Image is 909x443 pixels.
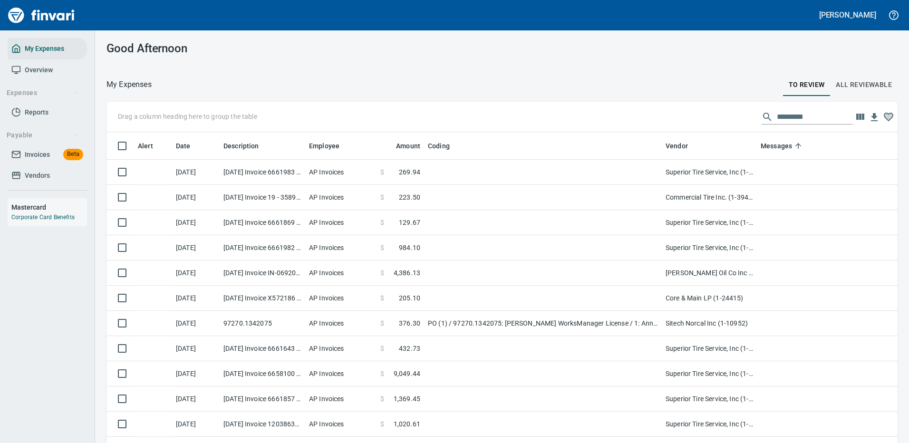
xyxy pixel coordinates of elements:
a: Overview [8,59,87,81]
td: [DATE] [172,361,220,386]
td: Superior Tire Service, Inc (1-10991) [662,235,757,260]
p: My Expenses [106,79,152,90]
span: Overview [25,64,53,76]
td: [DATE] [172,336,220,361]
td: AP Invoices [305,260,377,286]
td: AP Invoices [305,361,377,386]
span: My Expenses [25,43,64,55]
span: Employee [309,140,339,152]
h6: Mastercard [11,202,87,212]
span: Reports [25,106,48,118]
td: [DATE] [172,185,220,210]
td: AP Invoices [305,235,377,260]
span: Expenses [7,87,78,99]
span: $ [380,318,384,328]
td: [DATE] Invoice 6658100 from Superior Tire Service, Inc (1-10991) [220,361,305,386]
td: [DATE] Invoice 6661983 from Superior Tire Service, Inc (1-10991) [220,160,305,185]
button: Payable [3,126,82,144]
span: Invoices [25,149,50,161]
span: 223.50 [399,193,420,202]
td: Superior Tire Service, Inc (1-10991) [662,160,757,185]
td: AP Invoices [305,286,377,311]
td: [DATE] [172,160,220,185]
span: $ [380,193,384,202]
span: 376.30 [399,318,420,328]
span: $ [380,167,384,177]
span: Amount [384,140,420,152]
span: $ [380,419,384,429]
span: Description [223,140,259,152]
span: 129.67 [399,218,420,227]
span: Vendor [666,140,688,152]
img: Finvari [6,4,77,27]
td: [DATE] Invoice 19 - 358941 from Commercial Tire Inc. (1-39436) [220,185,305,210]
button: Expenses [3,84,82,102]
td: Core & Main LP (1-24415) [662,286,757,311]
span: 269.94 [399,167,420,177]
h5: [PERSON_NAME] [819,10,876,20]
td: Superior Tire Service, Inc (1-10991) [662,386,757,412]
span: Coding [428,140,450,152]
td: [DATE] [172,235,220,260]
span: $ [380,394,384,404]
span: $ [380,369,384,378]
span: 432.73 [399,344,420,353]
td: [DATE] Invoice 6661643 from Superior Tire Service, Inc (1-10991) [220,336,305,361]
button: Choose columns to display [853,110,867,124]
td: Superior Tire Service, Inc (1-10991) [662,210,757,235]
a: InvoicesBeta [8,144,87,165]
nav: breadcrumb [106,79,152,90]
td: Superior Tire Service, Inc (1-10991) [662,412,757,437]
td: [PERSON_NAME] Oil Co Inc (1-38025) [662,260,757,286]
span: Date [176,140,203,152]
span: Description [223,140,271,152]
td: 97270.1342075 [220,311,305,336]
td: AP Invoices [305,160,377,185]
td: [DATE] Invoice IN-069200 from [PERSON_NAME] Oil Co Inc (1-38025) [220,260,305,286]
td: AP Invoices [305,336,377,361]
td: [DATE] [172,210,220,235]
td: AP Invoices [305,185,377,210]
a: Vendors [8,165,87,186]
td: AP Invoices [305,386,377,412]
span: Employee [309,140,352,152]
td: AP Invoices [305,311,377,336]
span: Date [176,140,191,152]
span: Beta [63,149,83,160]
td: Superior Tire Service, Inc (1-10991) [662,336,757,361]
span: Alert [138,140,165,152]
td: [DATE] [172,311,220,336]
a: Reports [8,102,87,123]
td: [DATE] Invoice 6661869 from Superior Tire Service, Inc (1-10991) [220,210,305,235]
h3: Good Afternoon [106,42,355,55]
td: Superior Tire Service, Inc (1-10991) [662,361,757,386]
span: 1,020.61 [394,419,420,429]
span: Alert [138,140,153,152]
span: $ [380,243,384,252]
span: Payable [7,129,78,141]
td: [DATE] Invoice 6661982 from Superior Tire Service, Inc (1-10991) [220,235,305,260]
span: $ [380,293,384,303]
span: 4,386.13 [394,268,420,278]
td: PO (1) / 97270.1342075: [PERSON_NAME] WorksManager License / 1: Annual WorksManager Subscription [424,311,662,336]
span: $ [380,218,384,227]
span: 9,049.44 [394,369,420,378]
span: All Reviewable [836,79,892,91]
span: 1,369.45 [394,394,420,404]
span: 984.10 [399,243,420,252]
span: $ [380,268,384,278]
td: AP Invoices [305,412,377,437]
span: Vendors [25,170,50,182]
td: Commercial Tire Inc. (1-39436) [662,185,757,210]
span: Messages [761,140,804,152]
td: [DATE] Invoice 120386313 from Superior Tire Service, Inc (1-10991) [220,412,305,437]
a: Corporate Card Benefits [11,214,75,221]
td: [DATE] Invoice 6661857 from Superior Tire Service, Inc (1-10991) [220,386,305,412]
a: My Expenses [8,38,87,59]
span: Messages [761,140,792,152]
td: [DATE] [172,386,220,412]
td: [DATE] Invoice X572186 from Core & Main LP (1-24415) [220,286,305,311]
button: Column choices favorited. Click to reset to default [881,110,896,124]
td: [DATE] [172,412,220,437]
